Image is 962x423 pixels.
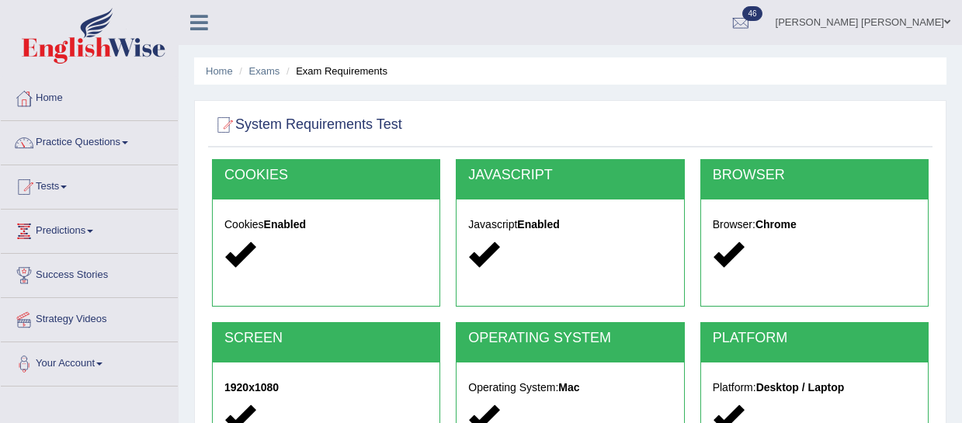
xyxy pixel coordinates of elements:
a: Strategy Videos [1,298,178,337]
a: Exams [249,65,280,77]
strong: Desktop / Laptop [756,381,845,394]
strong: Enabled [517,218,559,231]
strong: Chrome [755,218,797,231]
h5: Browser: [713,219,916,231]
h5: Javascript [468,219,672,231]
h5: Cookies [224,219,428,231]
a: Predictions [1,210,178,248]
strong: Enabled [264,218,306,231]
a: Home [1,77,178,116]
h5: Operating System: [468,382,672,394]
li: Exam Requirements [283,64,387,78]
h5: Platform: [713,382,916,394]
a: Your Account [1,342,178,381]
h2: COOKIES [224,168,428,183]
a: Tests [1,165,178,204]
h2: BROWSER [713,168,916,183]
strong: 1920x1080 [224,381,279,394]
a: Success Stories [1,254,178,293]
h2: System Requirements Test [212,113,402,137]
a: Home [206,65,233,77]
h2: OPERATING SYSTEM [468,331,672,346]
h2: JAVASCRIPT [468,168,672,183]
h2: SCREEN [224,331,428,346]
a: Practice Questions [1,121,178,160]
h2: PLATFORM [713,331,916,346]
span: 46 [742,6,762,21]
strong: Mac [558,381,579,394]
